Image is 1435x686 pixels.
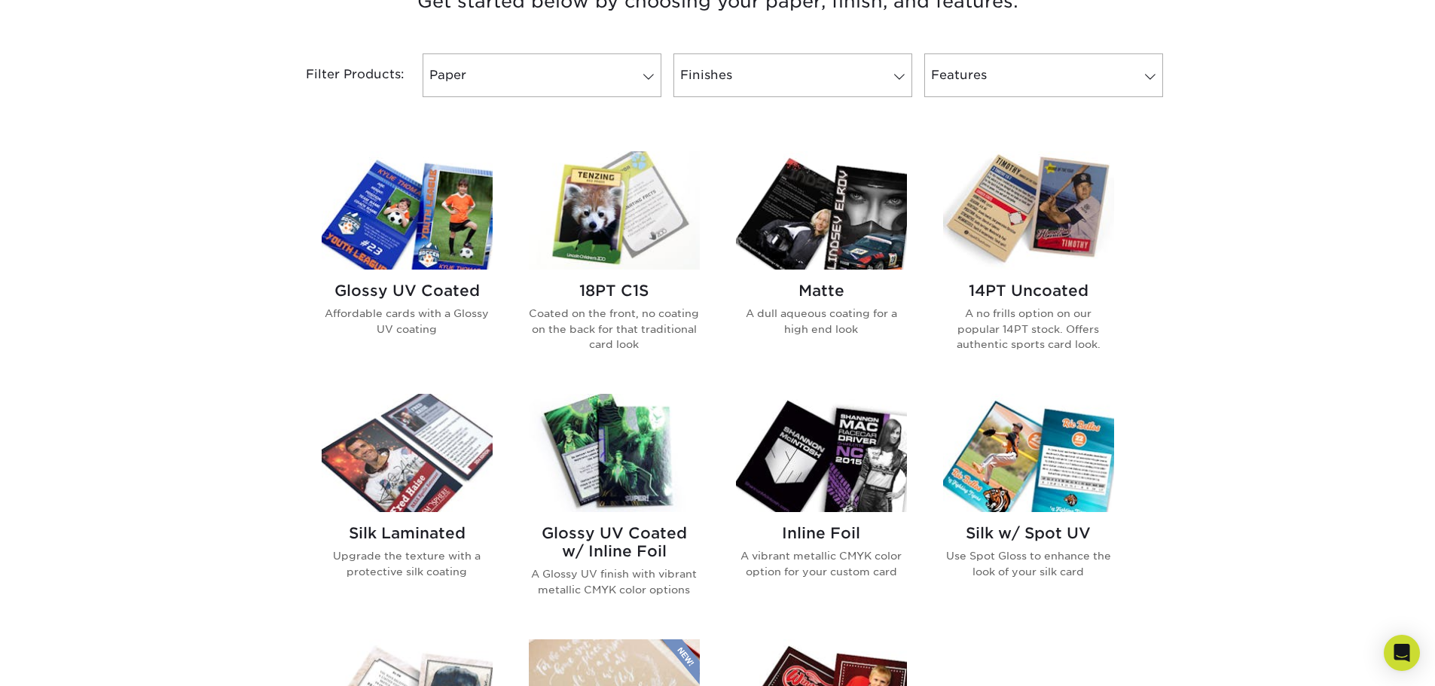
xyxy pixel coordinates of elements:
[266,53,417,97] div: Filter Products:
[662,639,700,684] img: New Product
[943,151,1114,376] a: 14PT Uncoated Trading Cards 14PT Uncoated A no frills option on our popular 14PT stock. Offers au...
[529,151,700,270] img: 18PT C1S Trading Cards
[943,548,1114,579] p: Use Spot Gloss to enhance the look of your silk card
[529,524,700,560] h2: Glossy UV Coated w/ Inline Foil
[736,394,907,621] a: Inline Foil Trading Cards Inline Foil A vibrant metallic CMYK color option for your custom card
[943,524,1114,542] h2: Silk w/ Spot UV
[736,151,907,270] img: Matte Trading Cards
[943,282,1114,300] h2: 14PT Uncoated
[736,548,907,579] p: A vibrant metallic CMYK color option for your custom card
[322,394,493,621] a: Silk Laminated Trading Cards Silk Laminated Upgrade the texture with a protective silk coating
[529,394,700,621] a: Glossy UV Coated w/ Inline Foil Trading Cards Glossy UV Coated w/ Inline Foil A Glossy UV finish ...
[423,53,661,97] a: Paper
[1384,635,1420,671] div: Open Intercom Messenger
[529,566,700,597] p: A Glossy UV finish with vibrant metallic CMYK color options
[736,282,907,300] h2: Matte
[736,306,907,337] p: A dull aqueous coating for a high end look
[322,524,493,542] h2: Silk Laminated
[322,394,493,512] img: Silk Laminated Trading Cards
[322,306,493,337] p: Affordable cards with a Glossy UV coating
[943,394,1114,621] a: Silk w/ Spot UV Trading Cards Silk w/ Spot UV Use Spot Gloss to enhance the look of your silk card
[736,524,907,542] h2: Inline Foil
[322,548,493,579] p: Upgrade the texture with a protective silk coating
[736,394,907,512] img: Inline Foil Trading Cards
[529,151,700,376] a: 18PT C1S Trading Cards 18PT C1S Coated on the front, no coating on the back for that traditional ...
[322,282,493,300] h2: Glossy UV Coated
[924,53,1163,97] a: Features
[529,394,700,512] img: Glossy UV Coated w/ Inline Foil Trading Cards
[736,151,907,376] a: Matte Trading Cards Matte A dull aqueous coating for a high end look
[943,394,1114,512] img: Silk w/ Spot UV Trading Cards
[943,306,1114,352] p: A no frills option on our popular 14PT stock. Offers authentic sports card look.
[529,282,700,300] h2: 18PT C1S
[322,151,493,270] img: Glossy UV Coated Trading Cards
[943,151,1114,270] img: 14PT Uncoated Trading Cards
[529,306,700,352] p: Coated on the front, no coating on the back for that traditional card look
[322,151,493,376] a: Glossy UV Coated Trading Cards Glossy UV Coated Affordable cards with a Glossy UV coating
[673,53,912,97] a: Finishes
